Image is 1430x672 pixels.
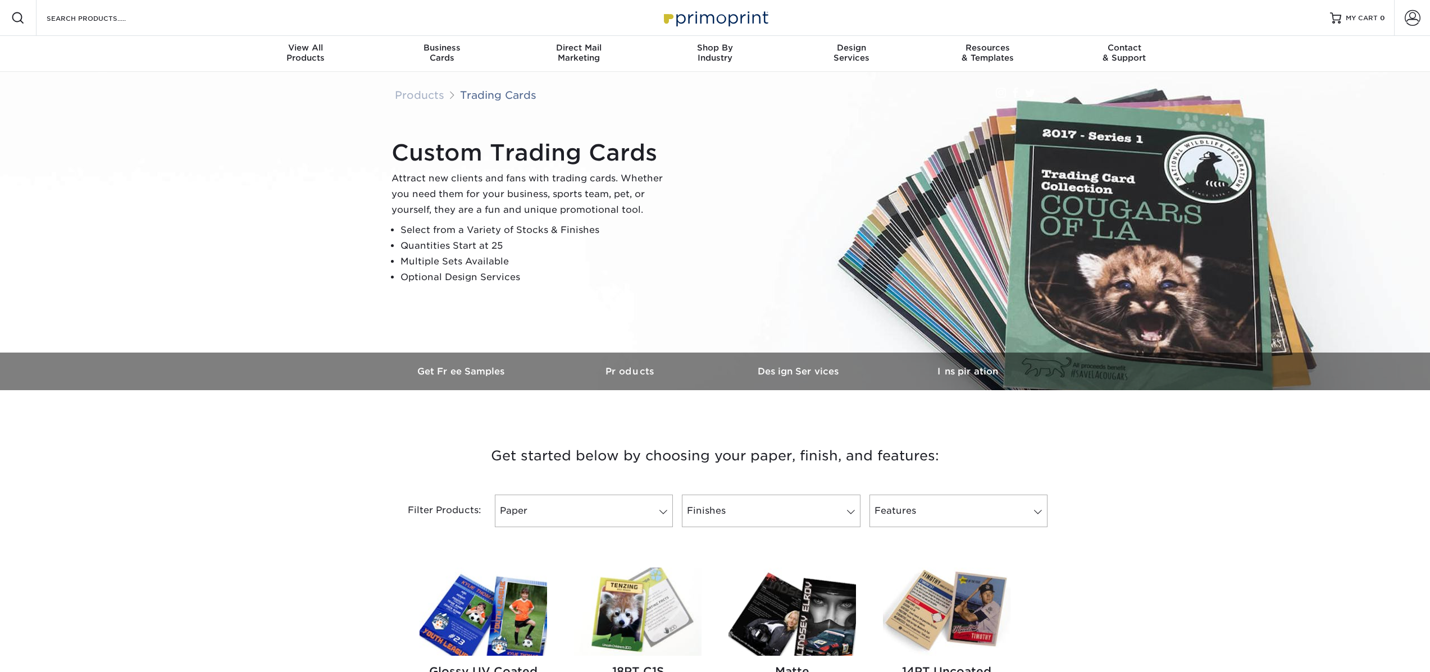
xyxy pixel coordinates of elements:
li: Quantities Start at 25 [400,238,672,254]
h3: Products [547,366,715,377]
span: Direct Mail [511,43,647,53]
a: Design Services [715,353,883,390]
li: Optional Design Services [400,269,672,285]
img: Matte Trading Cards [728,568,856,656]
h3: Get Free Samples [378,366,547,377]
a: Finishes [682,495,860,527]
a: Features [869,495,1048,527]
h1: Custom Trading Cards [391,139,672,166]
a: Trading Cards [460,89,536,101]
a: Resources& Templates [919,36,1056,72]
a: Shop ByIndustry [647,36,784,72]
img: 18PT C1S Trading Cards [574,568,702,656]
span: Contact [1056,43,1192,53]
img: 14PT Uncoated Trading Cards [883,568,1010,656]
span: MY CART [1346,13,1378,23]
h3: Get started below by choosing your paper, finish, and features: [386,431,1044,481]
span: View All [238,43,374,53]
span: Business [374,43,511,53]
div: Marketing [511,43,647,63]
img: Primoprint [659,6,771,30]
div: Filter Products: [378,495,490,527]
a: Paper [495,495,673,527]
h3: Design Services [715,366,883,377]
div: Cards [374,43,511,63]
li: Multiple Sets Available [400,254,672,269]
li: Select from a Variety of Stocks & Finishes [400,222,672,238]
span: 0 [1380,14,1385,22]
a: Products [395,89,444,101]
a: Get Free Samples [378,353,547,390]
a: Products [547,353,715,390]
a: DesignServices [783,36,919,72]
div: Services [783,43,919,63]
input: SEARCH PRODUCTS..... [45,11,155,25]
div: Products [238,43,374,63]
span: Shop By [647,43,784,53]
h3: Inspiration [883,366,1052,377]
div: Industry [647,43,784,63]
span: Design [783,43,919,53]
div: & Support [1056,43,1192,63]
a: Contact& Support [1056,36,1192,72]
p: Attract new clients and fans with trading cards. Whether you need them for your business, sports ... [391,171,672,218]
img: Glossy UV Coated Trading Cards [420,568,547,656]
a: BusinessCards [374,36,511,72]
a: Direct MailMarketing [511,36,647,72]
span: Resources [919,43,1056,53]
a: View AllProducts [238,36,374,72]
a: Inspiration [883,353,1052,390]
div: & Templates [919,43,1056,63]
